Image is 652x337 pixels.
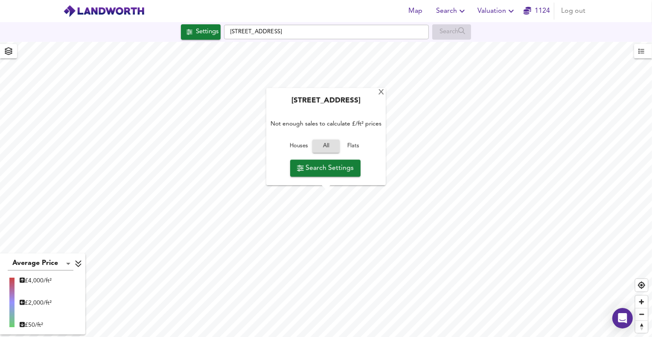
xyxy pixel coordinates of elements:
div: £ 4,000/ft² [20,276,52,285]
button: Zoom out [635,308,648,320]
span: Search Settings [297,162,354,174]
input: Enter a location... [224,25,429,39]
span: Map [405,5,426,17]
a: 1124 [524,5,550,17]
button: 1124 [523,3,550,20]
button: Flats [340,140,367,153]
span: Reset bearing to north [635,321,648,333]
div: Average Price [8,257,73,270]
span: Valuation [477,5,516,17]
button: Find my location [635,279,648,291]
button: Zoom in [635,296,648,308]
button: Settings [181,24,221,40]
button: Houses [285,140,312,153]
button: Search Settings [290,160,361,177]
div: Click to configure Search Settings [181,24,221,40]
div: Settings [196,26,218,38]
img: logo [63,5,145,17]
button: Map [402,3,429,20]
span: Houses [287,142,310,151]
button: All [312,140,340,153]
div: £ 50/ft² [20,321,52,329]
span: Log out [561,5,585,17]
div: £ 2,000/ft² [20,299,52,307]
div: [STREET_ADDRESS] [271,97,381,110]
span: Flats [342,142,365,151]
div: Not enough sales to calculate £/ft² prices [271,110,381,137]
button: Valuation [474,3,520,20]
span: All [317,142,335,151]
div: Enable a Source before running a Search [432,24,471,40]
div: X [378,89,385,97]
button: Search [433,3,471,20]
span: Search [436,5,467,17]
div: Open Intercom Messenger [612,308,633,328]
button: Log out [558,3,589,20]
button: Reset bearing to north [635,320,648,333]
